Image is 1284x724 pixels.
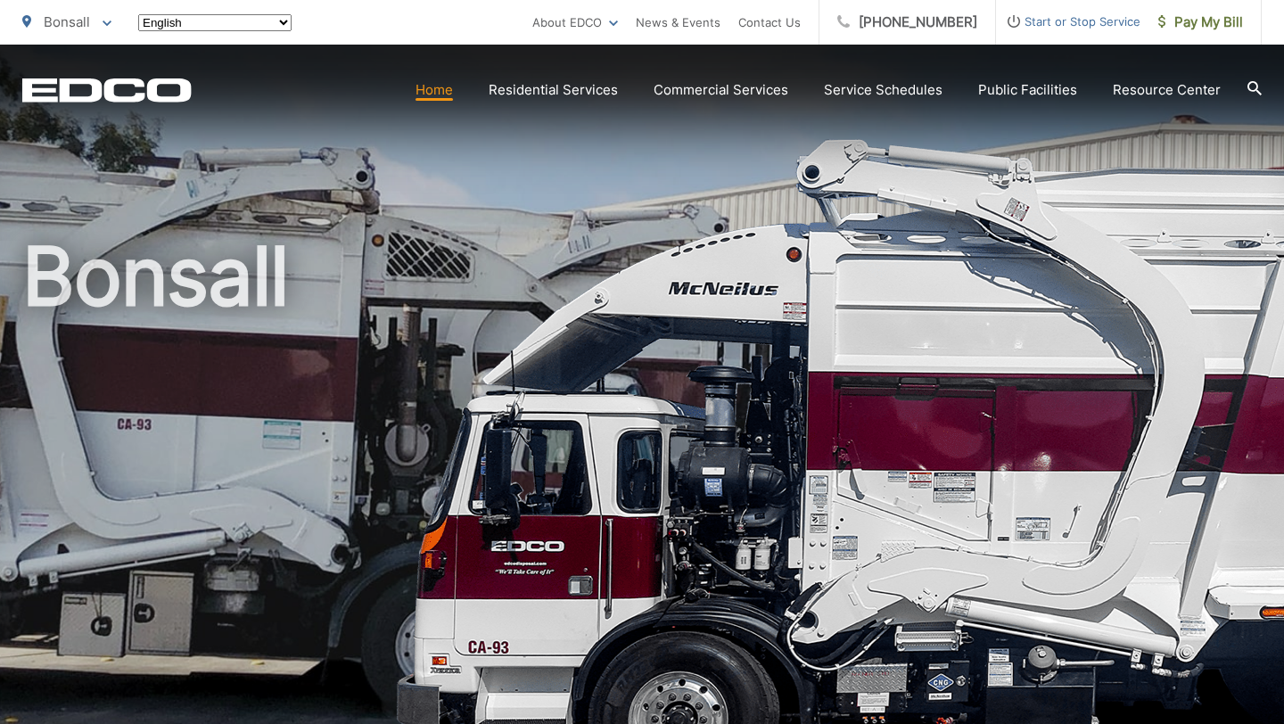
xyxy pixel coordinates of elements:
span: Bonsall [44,13,90,30]
a: About EDCO [532,12,618,33]
a: Commercial Services [654,79,788,101]
a: Service Schedules [824,79,942,101]
a: Contact Us [738,12,801,33]
a: Resource Center [1113,79,1221,101]
a: News & Events [636,12,720,33]
a: Residential Services [489,79,618,101]
span: Pay My Bill [1158,12,1243,33]
a: Home [416,79,453,101]
a: EDCD logo. Return to the homepage. [22,78,192,103]
select: Select a language [138,14,292,31]
a: Public Facilities [978,79,1077,101]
